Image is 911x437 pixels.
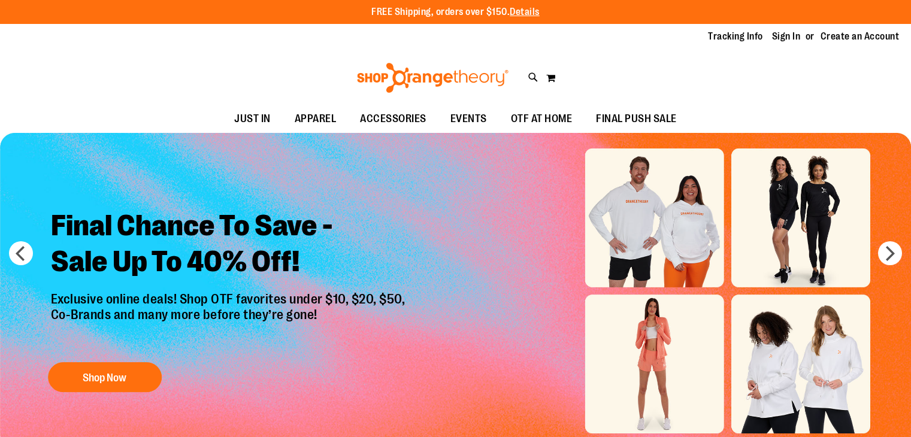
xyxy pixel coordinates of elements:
p: Exclusive online deals! Shop OTF favorites under $10, $20, $50, Co-Brands and many more before th... [42,292,417,350]
button: Shop Now [48,362,162,392]
button: next [878,241,902,265]
a: Sign In [772,30,801,43]
span: EVENTS [450,105,487,132]
span: FINAL PUSH SALE [596,105,677,132]
img: Shop Orangetheory [355,63,510,93]
span: ACCESSORIES [360,105,426,132]
a: Create an Account [821,30,900,43]
a: Details [510,7,540,17]
h2: Final Chance To Save - Sale Up To 40% Off! [42,199,417,292]
a: Tracking Info [708,30,763,43]
span: APPAREL [295,105,337,132]
span: OTF AT HOME [511,105,573,132]
span: JUST IN [234,105,271,132]
button: prev [9,241,33,265]
p: FREE Shipping, orders over $150. [371,5,540,19]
